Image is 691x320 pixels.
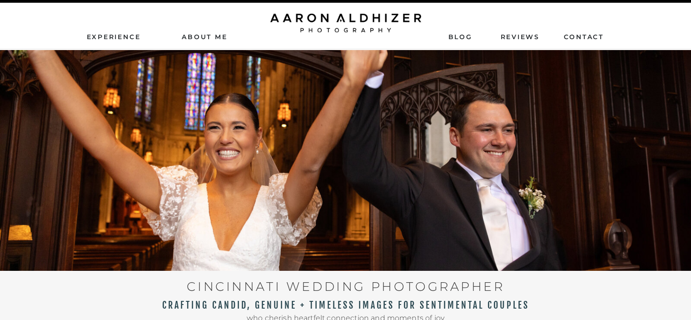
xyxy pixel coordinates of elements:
[124,300,567,310] h2: CRAFTING CANDID, GENUINE + TIMELESS IMAGES FOR SENTIMENTAL COUPLES
[173,32,237,41] a: AbouT ME
[87,32,142,41] a: Experience
[448,32,472,41] a: Blog
[150,276,542,291] h1: CINCINNATI WEDDING PHOTOGRAPHER
[564,32,605,41] a: contact
[501,32,542,41] a: ReviEws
